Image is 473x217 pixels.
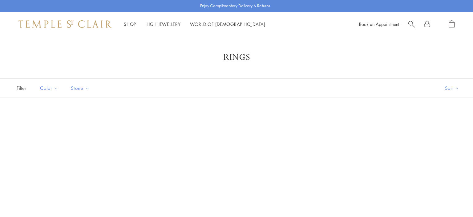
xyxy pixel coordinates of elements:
img: Temple St. Clair [18,20,111,28]
a: ShopShop [124,21,136,27]
span: Stone [68,84,94,92]
button: Stone [66,81,94,95]
nav: Main navigation [124,20,265,28]
p: Enjoy Complimentary Delivery & Returns [200,3,270,9]
span: Color [37,84,63,92]
a: High JewelleryHigh Jewellery [145,21,181,27]
h1: Rings [25,52,448,63]
a: Search [408,20,415,28]
a: World of [DEMOGRAPHIC_DATA]World of [DEMOGRAPHIC_DATA] [190,21,265,27]
a: Open Shopping Bag [449,20,455,28]
a: Book an Appointment [359,21,399,27]
button: Color [35,81,63,95]
button: Show sort by [431,79,473,98]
